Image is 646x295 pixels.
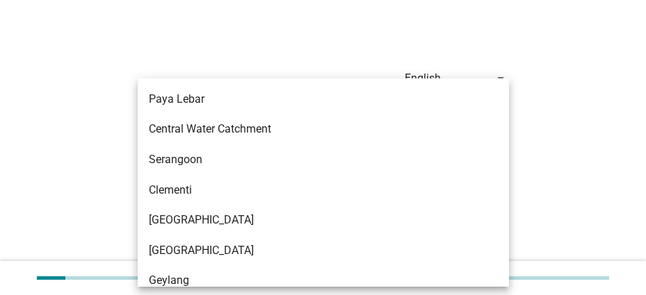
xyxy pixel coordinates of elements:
div: [GEOGRAPHIC_DATA] [149,242,469,259]
div: Paya Lebar [149,91,469,108]
div: [GEOGRAPHIC_DATA] [149,212,469,228]
div: Central Water Catchment [149,121,469,137]
div: Clementi [149,182,469,199]
div: English [405,72,441,85]
i: arrow_drop_down [492,70,509,87]
div: Serangoon [149,151,469,168]
div: Geylang [149,272,469,289]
